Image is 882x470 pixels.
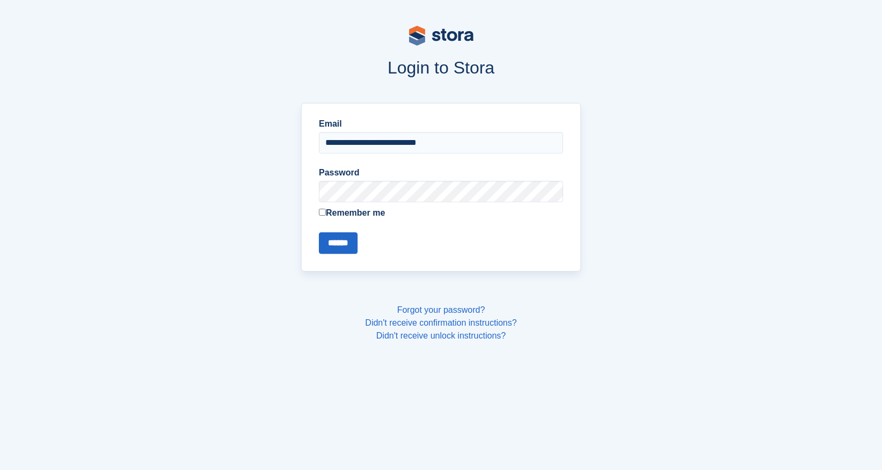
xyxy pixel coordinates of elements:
[97,58,786,77] h1: Login to Stora
[365,318,516,327] a: Didn't receive confirmation instructions?
[319,207,563,219] label: Remember me
[319,117,563,130] label: Email
[397,305,485,314] a: Forgot your password?
[319,209,326,216] input: Remember me
[319,166,563,179] label: Password
[376,331,506,340] a: Didn't receive unlock instructions?
[409,26,473,46] img: stora-logo-53a41332b3708ae10de48c4981b4e9114cc0af31d8433b30ea865607fb682f29.svg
